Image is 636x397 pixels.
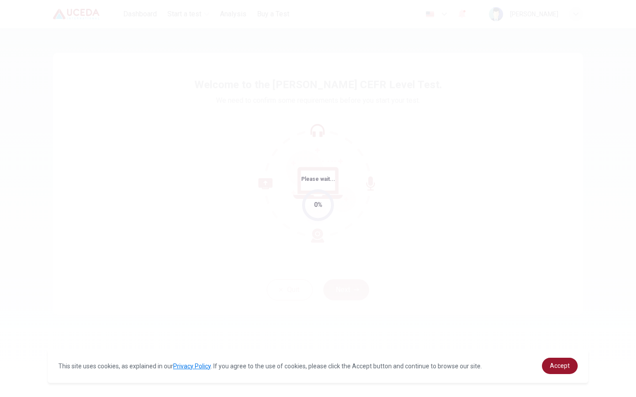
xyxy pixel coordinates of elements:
a: Privacy Policy [173,363,211,370]
span: Please wait... [301,176,335,182]
div: 0% [314,200,322,210]
a: dismiss cookie message [542,358,578,374]
span: Accept [550,362,570,369]
div: cookieconsent [48,349,588,383]
span: This site uses cookies, as explained in our . If you agree to the use of cookies, please click th... [58,363,482,370]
